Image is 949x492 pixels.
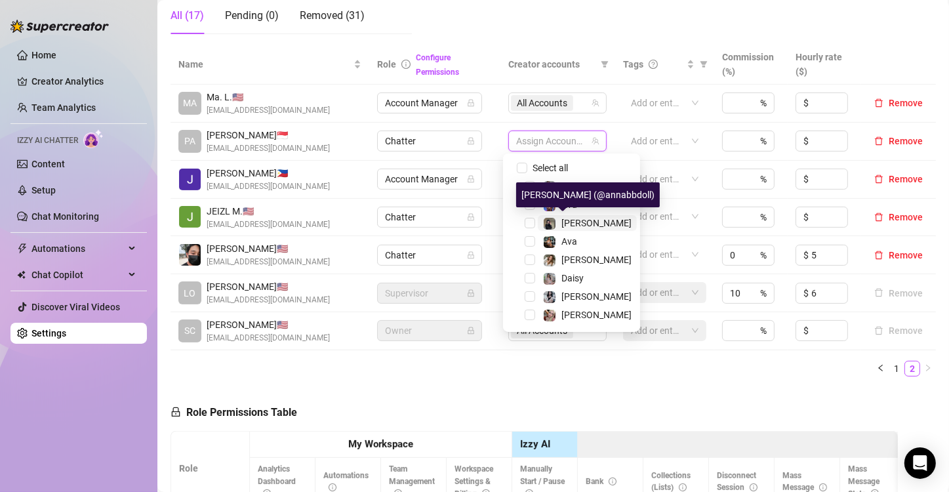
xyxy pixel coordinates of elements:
button: Remove [869,133,928,149]
img: AI Chatter [83,129,104,148]
a: Configure Permissions [416,53,459,77]
span: Chatter [385,131,474,151]
a: Setup [31,185,56,195]
span: right [924,364,932,372]
button: left [873,361,889,377]
span: [EMAIL_ADDRESS][DOMAIN_NAME] [207,180,330,193]
span: Daisy [561,181,584,192]
span: left [877,364,885,372]
img: Paige [544,255,555,266]
span: Creator accounts [508,57,596,72]
span: [PERSON_NAME] 🇺🇸 [207,279,330,294]
span: JEIZL M. 🇺🇸 [207,204,330,218]
span: delete [874,213,883,222]
div: Open Intercom Messenger [904,447,936,479]
span: filter [700,60,708,68]
span: info-circle [679,483,687,491]
span: delete [874,251,883,260]
span: All Accounts [511,95,573,111]
li: Previous Page [873,361,889,377]
span: Chat Copilot [31,264,125,285]
span: info-circle [401,60,411,69]
div: Removed (31) [300,8,365,24]
div: All (17) [171,8,204,24]
img: logo-BBDzfeDw.svg [10,20,109,33]
span: Remove [889,250,923,260]
th: Name [171,45,369,85]
span: MA [183,96,197,110]
button: Remove [869,209,928,225]
button: Remove [869,285,928,301]
span: Tags [623,57,643,72]
li: 1 [889,361,904,377]
span: Role [377,59,396,70]
img: Daisy [544,273,555,285]
span: lock [467,137,475,145]
span: question-circle [649,60,658,69]
span: Automations [31,238,125,259]
strong: My Workspace [348,438,413,450]
span: filter [598,54,611,74]
span: Remove [889,174,923,184]
button: Remove [869,247,928,263]
img: John Lhester [179,169,201,190]
span: lock [467,175,475,183]
span: SC [184,323,195,338]
span: Remove [889,98,923,108]
li: Next Page [920,361,936,377]
span: Select tree node [525,273,535,283]
li: 2 [904,361,920,377]
span: Chatter [385,207,474,227]
span: [EMAIL_ADDRESS][DOMAIN_NAME] [207,256,330,268]
span: delete [874,98,883,108]
th: Hourly rate ($) [788,45,861,85]
th: Commission (%) [714,45,788,85]
span: Chatter [385,245,474,265]
span: [PERSON_NAME] [561,255,632,265]
span: team [592,99,599,107]
span: Select tree node [525,255,535,265]
span: Select tree node [525,218,535,228]
img: Chat Copilot [17,270,26,279]
span: [EMAIL_ADDRESS][DOMAIN_NAME] [207,332,330,344]
span: info-circle [329,483,336,491]
a: 2 [905,361,919,376]
span: [PERSON_NAME] 🇵🇭 [207,166,330,180]
img: Ava [544,236,555,248]
span: Remove [889,136,923,146]
span: LO [184,286,196,300]
span: Ava [561,236,577,247]
button: Remove [869,171,928,187]
span: Select tree node [525,181,535,192]
span: delete [874,136,883,146]
span: info-circle [750,483,757,491]
button: Remove [869,95,928,111]
span: Bank [586,477,616,486]
a: Chat Monitoring [31,211,99,222]
span: PA [184,134,195,148]
span: info-circle [819,483,827,491]
span: thunderbolt [17,243,28,254]
button: right [920,361,936,377]
span: [EMAIL_ADDRESS][DOMAIN_NAME] [207,218,330,231]
span: Ma. L. 🇺🇸 [207,90,330,104]
span: [EMAIL_ADDRESS][DOMAIN_NAME] [207,104,330,117]
div: Pending (0) [225,8,279,24]
span: Select all [527,161,573,175]
span: lock [467,213,475,221]
a: Team Analytics [31,102,96,113]
span: Select tree node [525,236,535,247]
strong: Izzy AI [520,438,550,450]
span: lock [467,251,475,259]
a: Discover Viral Videos [31,302,120,312]
button: Remove [869,323,928,338]
span: Izzy AI Chatter [17,134,78,147]
span: Remove [889,212,923,222]
span: lock [467,327,475,335]
h5: Role Permissions Table [171,405,297,420]
a: Settings [31,328,66,338]
span: [EMAIL_ADDRESS][DOMAIN_NAME] [207,294,330,306]
img: Daisy [544,181,555,193]
span: [PERSON_NAME] [561,310,632,320]
span: team [592,137,599,145]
